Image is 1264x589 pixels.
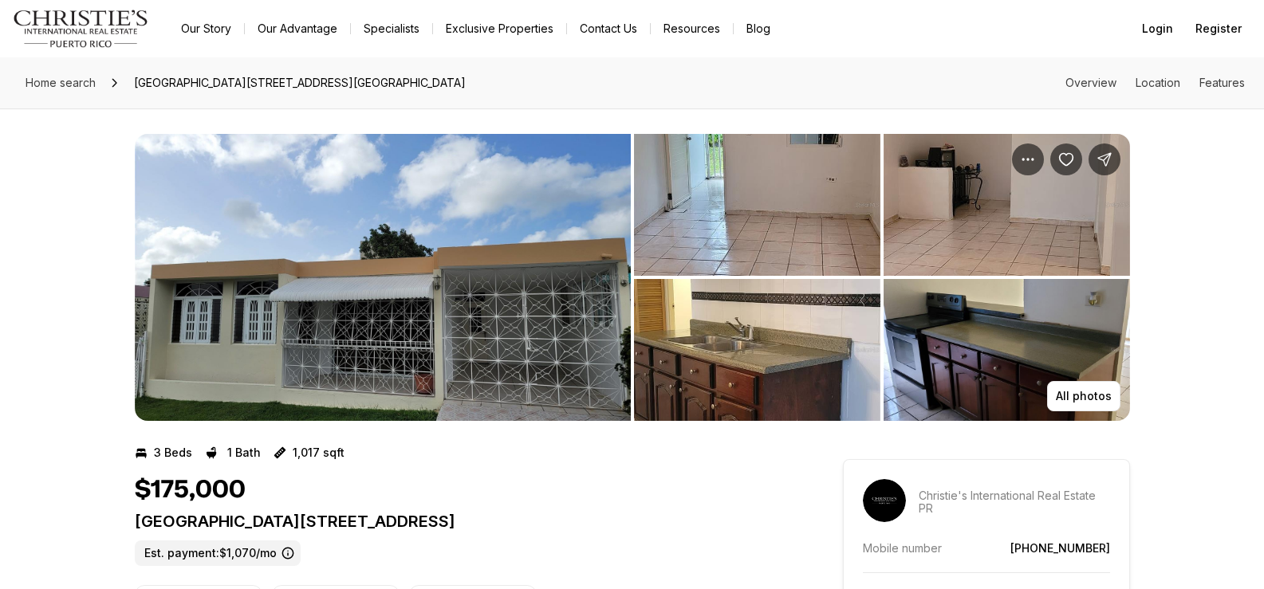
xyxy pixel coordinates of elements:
p: [GEOGRAPHIC_DATA][STREET_ADDRESS] [135,512,786,531]
button: View image gallery [634,279,880,421]
button: Property options [1012,143,1044,175]
button: Save Property: Alturas de Rio Grande NE CALLE 24 #Y1292 [1050,143,1082,175]
li: 2 of 6 [634,134,1130,421]
button: Contact Us [567,18,650,40]
a: Resources [651,18,733,40]
a: Our Story [168,18,244,40]
a: Skip to: Overview [1065,76,1116,89]
button: All photos [1047,381,1120,411]
a: Home search [19,70,102,96]
span: Home search [26,76,96,89]
span: Login [1142,22,1173,35]
p: All photos [1056,390,1112,402]
button: Register [1186,13,1251,45]
nav: Page section menu [1065,77,1245,89]
button: View image gallery [135,134,631,421]
a: Skip to: Location [1136,76,1180,89]
button: View image gallery [634,134,880,276]
a: [PHONE_NUMBER] [1010,541,1110,555]
span: Register [1195,22,1242,35]
span: [GEOGRAPHIC_DATA][STREET_ADDRESS][GEOGRAPHIC_DATA] [128,70,472,96]
a: Exclusive Properties [433,18,566,40]
li: 1 of 6 [135,134,631,421]
button: View image gallery [884,134,1130,276]
button: Share Property: Alturas de Rio Grande NE CALLE 24 #Y1292 [1089,143,1120,175]
button: View image gallery [884,279,1130,421]
a: Our Advantage [245,18,350,40]
p: Christie's International Real Estate PR [919,489,1110,515]
a: Specialists [351,18,432,40]
label: Est. payment: $1,070/mo [135,540,301,566]
a: Skip to: Features [1199,76,1245,89]
a: Blog [734,18,783,40]
p: 1 Bath [227,446,261,459]
button: Login [1132,13,1183,45]
h1: $175,000 [135,475,246,505]
p: 1,017 sqft [293,446,345,459]
p: Mobile number [863,541,942,555]
img: logo [13,10,149,48]
p: 3 Beds [154,446,192,459]
div: Listing Photos [135,134,1130,421]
